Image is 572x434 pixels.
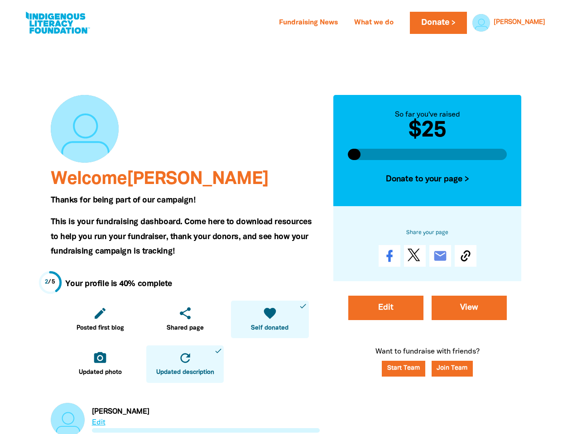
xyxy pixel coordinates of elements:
div: / 5 [45,278,55,287]
div: So far you've raised [348,109,507,120]
a: editPosted first blog [62,301,139,338]
span: 2 [45,279,48,285]
i: done [299,302,307,310]
a: Edit [348,296,423,320]
span: This is your fundraising dashboard. Come here to download resources to help you run your fundrais... [51,218,312,255]
button: Copy Link [455,245,476,267]
p: Want to fundraise with friends? [333,346,522,390]
i: camera_alt [93,351,107,365]
span: Self donated [251,324,288,333]
a: What we do [349,16,399,30]
h2: $25 [348,120,507,142]
i: email [433,249,447,263]
span: Posted first blog [77,324,124,333]
h6: Share your page [348,228,507,238]
a: Start Team [382,361,425,377]
a: Donate [410,12,467,34]
strong: Your profile is 40% complete [65,280,172,288]
a: Share [379,245,400,267]
span: Updated photo [79,368,122,377]
a: email [429,245,451,267]
a: Fundraising News [274,16,343,30]
a: favoriteSelf donateddone [231,301,308,338]
a: [PERSON_NAME] [494,19,545,26]
a: View [432,296,507,320]
i: share [178,306,192,321]
span: Updated description [156,368,214,377]
a: shareShared page [146,301,224,338]
i: refresh [178,351,192,365]
span: Thanks for being part of our campaign! [51,197,196,204]
a: Post [404,245,426,267]
i: edit [93,306,107,321]
button: Donate to your page > [348,167,507,192]
i: done [214,347,222,355]
span: Shared page [167,324,204,333]
a: refreshUpdated descriptiondone [146,345,224,383]
span: Welcome [PERSON_NAME] [51,171,269,188]
a: camera_altUpdated photo [62,345,139,383]
button: Join Team [432,361,473,377]
i: favorite [263,306,277,321]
